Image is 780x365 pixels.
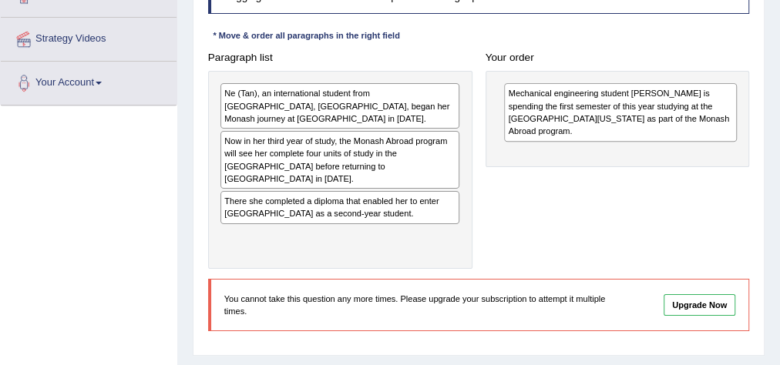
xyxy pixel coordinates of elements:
div: Ne (Tan), an international student from [GEOGRAPHIC_DATA], [GEOGRAPHIC_DATA], began her Monash jo... [220,83,459,129]
p: You cannot take this question any more times. Please upgrade your subscription to attempt it mult... [224,293,608,317]
div: There she completed a diploma that enabled her to enter [GEOGRAPHIC_DATA] as a second-year student. [220,191,459,224]
div: * Move & order all paragraphs in the right field [208,30,405,43]
a: Upgrade Now [664,294,736,316]
a: Your Account [1,62,177,100]
h4: Paragraph list [208,52,472,64]
a: Strategy Videos [1,18,177,56]
div: Mechanical engineering student [PERSON_NAME] is spending the first semester of this year studying... [504,83,737,141]
div: Now in her third year of study, the Monash Abroad program will see her complete four units of stu... [220,131,459,189]
h4: Your order [486,52,750,64]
